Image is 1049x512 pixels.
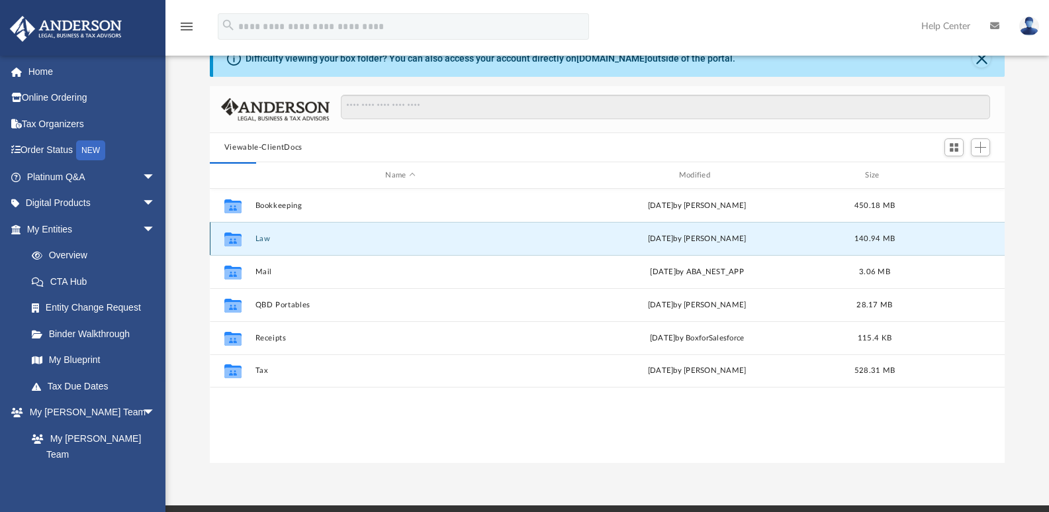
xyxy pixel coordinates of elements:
[9,190,175,217] a: Digital Productsarrow_drop_down
[9,164,175,190] a: Platinum Q&Aarrow_drop_down
[254,170,545,181] div: Name
[19,321,175,347] a: Binder Walkthrough
[19,425,162,468] a: My [PERSON_NAME] Team
[944,138,964,157] button: Switch to Grid View
[859,268,890,276] span: 3.06 MB
[19,347,169,374] a: My Blueprint
[19,268,175,295] a: CTA Hub
[971,138,991,157] button: Add
[9,111,175,137] a: Tax Organizers
[142,399,169,427] span: arrow_drop_down
[6,16,126,42] img: Anderson Advisors Platinum Portal
[1019,17,1039,36] img: User Pic
[907,170,999,181] div: id
[142,216,169,243] span: arrow_drop_down
[255,268,545,276] button: Mail
[210,189,1005,463] div: grid
[9,85,175,111] a: Online Ordering
[854,202,895,209] span: 450.18 MB
[255,301,545,309] button: QBD Portables
[551,266,842,278] div: [DATE] by ABA_NEST_APP
[972,49,991,68] button: Close
[179,19,195,34] i: menu
[9,58,175,85] a: Home
[551,333,842,344] div: [DATE] by BoxforSalesforce
[76,140,105,160] div: NEW
[9,399,169,426] a: My [PERSON_NAME] Teamarrow_drop_down
[255,201,545,210] button: Bookkeeping
[216,170,249,181] div: id
[551,200,842,212] div: [DATE] by [PERSON_NAME]
[142,190,169,217] span: arrow_drop_down
[576,53,647,64] a: [DOMAIN_NAME]
[255,234,545,243] button: Law
[179,25,195,34] a: menu
[854,235,895,242] span: 140.94 MB
[551,170,843,181] div: Modified
[551,233,842,245] div: [DATE] by [PERSON_NAME]
[19,242,175,269] a: Overview
[221,18,236,32] i: search
[858,334,891,342] span: 115.4 KB
[854,367,895,374] span: 528.31 MB
[246,52,735,66] div: Difficulty viewing your box folder? You can also access your account directly on outside of the p...
[9,216,175,242] a: My Entitiesarrow_drop_down
[551,365,842,377] div: [DATE] by [PERSON_NAME]
[9,137,175,164] a: Order StatusNEW
[848,170,901,181] div: Size
[19,295,175,321] a: Entity Change Request
[341,95,990,120] input: Search files and folders
[255,366,545,375] button: Tax
[224,142,302,154] button: Viewable-ClientDocs
[551,299,842,311] div: [DATE] by [PERSON_NAME]
[19,373,175,399] a: Tax Due Dates
[255,334,545,342] button: Receipts
[142,164,169,191] span: arrow_drop_down
[856,301,892,309] span: 28.17 MB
